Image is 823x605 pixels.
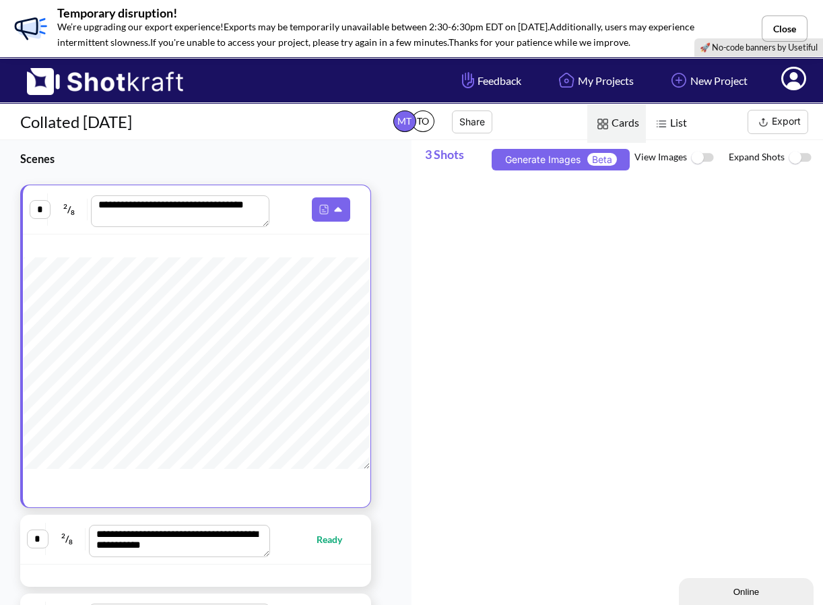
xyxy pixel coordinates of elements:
[555,69,578,92] img: Home Icon
[687,144,717,172] img: ToggleOff Icon
[785,144,815,172] img: ToggleOff Icon
[393,110,416,132] span: MT
[492,149,630,170] button: Generate ImagesBeta
[317,532,356,547] span: Ready
[594,115,612,133] img: Card Icon
[729,144,823,172] span: Expand Shots
[449,36,630,48] span: Thanks for your patience while we improve.
[51,199,88,220] span: /
[315,201,333,218] img: Pdf Icon
[425,140,487,176] span: 3 Shots
[49,528,86,550] span: /
[587,104,646,143] span: Cards
[545,63,644,98] a: My Projects
[755,114,772,131] img: Export Icon
[748,110,808,134] button: Export
[459,69,478,92] img: Hand Icon
[646,104,694,143] span: List
[224,21,550,32] span: Exports may be temporarily unavailable between 2:30-6:30pm EDT on [DATE].
[71,208,75,216] span: 8
[587,153,617,166] span: Beta
[550,21,647,32] span: Additionally, users may
[61,532,65,540] span: 2
[10,8,51,49] img: Banner
[452,110,492,133] button: Share
[653,115,670,133] img: List Icon
[150,36,153,48] span: I
[69,538,73,546] span: 8
[667,69,690,92] img: Add Icon
[20,151,378,166] h3: Scenes
[57,21,224,32] span: We’re upgrading our export experience!
[700,42,818,53] a: 🚀 No-code banners by Usetiful
[459,73,521,88] span: Feedback
[63,202,67,210] span: 2
[679,575,816,605] iframe: chat widget
[57,7,746,19] p: Temporary disruption!
[762,15,808,42] button: Close
[657,63,758,98] a: New Project
[417,115,429,127] span: TO
[634,144,729,172] span: View Images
